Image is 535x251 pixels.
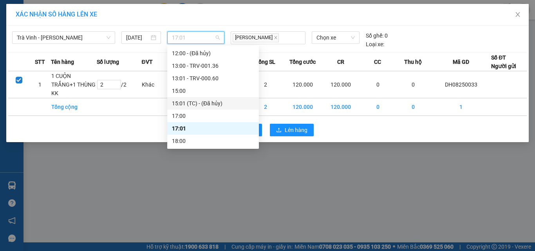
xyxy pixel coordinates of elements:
[404,58,422,66] span: Thu hộ
[126,33,149,42] input: 13/08/2025
[366,31,388,40] div: 0
[141,58,152,66] span: ĐVT
[172,32,220,43] span: 17:01
[26,4,91,12] strong: BIÊN NHẬN GỬI HÀNG
[289,58,316,66] span: Tổng cước
[51,71,97,98] td: 1 CUỘN TRẮNG+1 THÙNG KK
[16,15,76,23] span: VP [PERSON_NAME] -
[3,26,114,41] p: NHẬN:
[270,124,314,136] button: uploadLên hàng
[172,124,254,133] div: 17:01
[360,98,396,116] td: 0
[431,71,491,98] td: DH08250033
[17,32,110,43] span: Trà Vinh - Hồ Chí Minh
[29,71,51,98] td: 1
[274,36,278,40] span: close
[276,127,282,134] span: upload
[453,58,469,66] span: Mã GD
[248,98,284,116] td: 2
[172,87,254,95] div: 15:00
[51,58,74,66] span: Tên hàng
[515,11,521,18] span: close
[396,98,431,116] td: 0
[172,99,254,108] div: 15:01 (TC) - (Đã hủy)
[396,71,431,98] td: 0
[3,15,114,23] p: GỬI:
[491,53,516,70] div: Số ĐT Người gửi
[3,42,103,50] span: 0949673279 -
[20,51,56,58] span: NHẬN BXMT
[284,98,322,116] td: 120.000
[316,32,355,43] span: Chọn xe
[97,71,141,98] td: / 2
[366,31,383,40] span: Số ghế:
[507,4,529,26] button: Close
[322,98,360,116] td: 120.000
[172,112,254,120] div: 17:00
[97,58,119,66] span: Số lượng
[366,40,384,49] span: Loại xe:
[42,42,103,50] span: CTY [PERSON_NAME]
[285,126,307,134] span: Lên hàng
[360,71,396,98] td: 0
[374,58,381,66] span: CC
[16,11,97,18] span: XÁC NHẬN SỐ HÀNG LÊN XE
[3,51,56,58] span: GIAO:
[172,61,254,70] div: 13:00 - TRV-001.36
[35,58,45,66] span: STT
[337,58,344,66] span: CR
[141,71,177,98] td: Khác
[3,26,79,41] span: VP [PERSON_NAME] ([GEOGRAPHIC_DATA])
[172,49,254,58] div: 12:00 - (Đã hủy)
[284,71,322,98] td: 120.000
[431,98,491,116] td: 1
[322,71,360,98] td: 120.000
[51,98,97,116] td: Tổng cộng
[255,58,275,66] span: Tổng SL
[172,74,254,83] div: 13:01 - TRV-000.60
[172,137,254,145] div: 18:00
[248,71,284,98] td: 2
[233,33,279,42] span: [PERSON_NAME]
